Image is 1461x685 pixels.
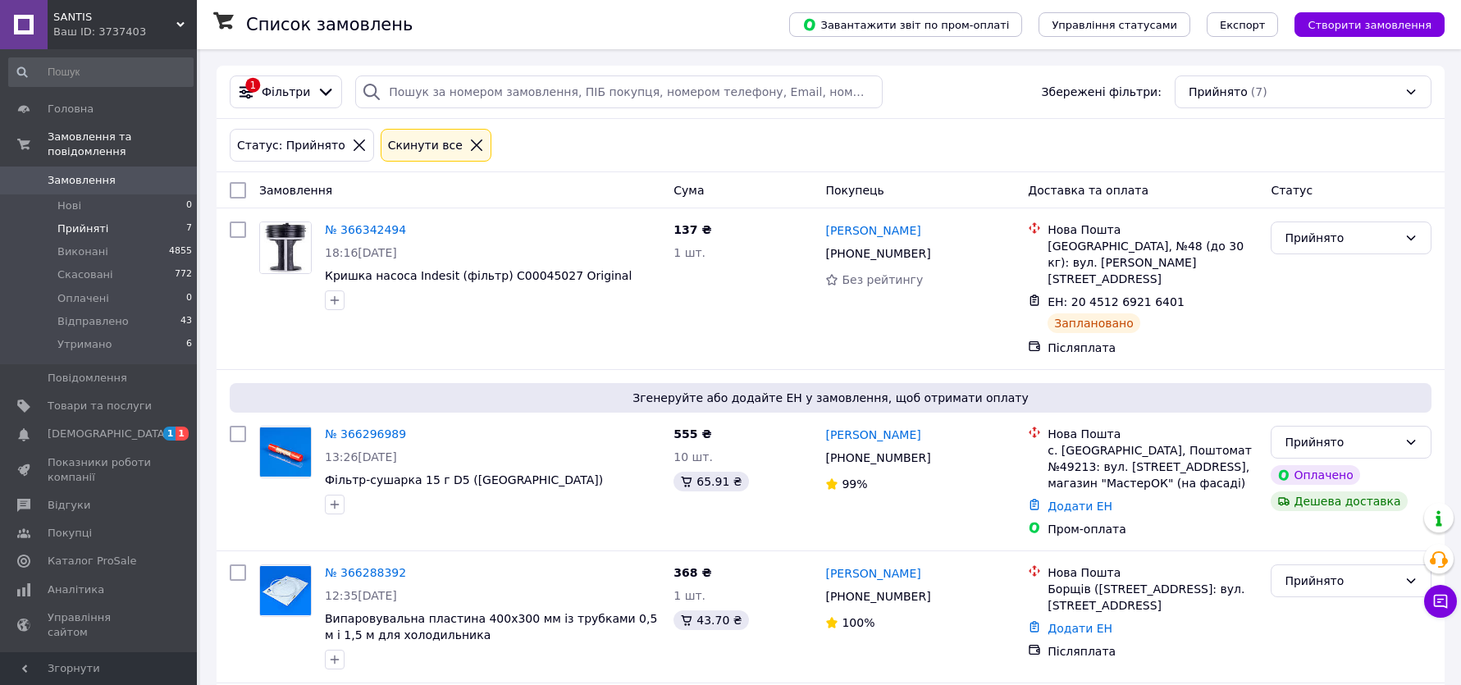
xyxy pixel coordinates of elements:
[57,337,112,352] span: Утримано
[325,473,603,486] a: Фільтр-сушарка 15 г D5 ([GEOGRAPHIC_DATA])
[1048,295,1185,308] span: ЕН: 20 4512 6921 6401
[673,589,705,602] span: 1 шт.
[57,267,113,282] span: Скасовані
[1271,491,1407,511] div: Дешева доставка
[48,130,197,159] span: Замовлення та повідомлення
[186,291,192,306] span: 0
[1039,12,1190,37] button: Управління статусами
[1251,85,1267,98] span: (7)
[1048,643,1258,660] div: Післяплата
[325,566,406,579] a: № 366288392
[176,427,189,441] span: 1
[8,57,194,87] input: Пошук
[260,427,311,477] img: Фото товару
[48,371,127,386] span: Повідомлення
[57,291,109,306] span: Оплачені
[1048,313,1140,333] div: Заплановано
[325,246,397,259] span: 18:16[DATE]
[1285,572,1398,590] div: Прийнято
[1207,12,1279,37] button: Експорт
[1285,433,1398,451] div: Прийнято
[673,566,711,579] span: 368 ₴
[1278,17,1445,30] a: Створити замовлення
[673,427,711,441] span: 555 ₴
[48,554,136,569] span: Каталог ProSale
[842,477,867,491] span: 99%
[48,102,94,116] span: Головна
[1048,340,1258,356] div: Післяплата
[1424,585,1457,618] button: Чат з покупцем
[48,427,169,441] span: [DEMOGRAPHIC_DATA]
[1048,426,1258,442] div: Нова Пошта
[1048,564,1258,581] div: Нова Пошта
[175,267,192,282] span: 772
[246,15,413,34] h1: Список замовлень
[1052,19,1177,31] span: Управління статусами
[1048,442,1258,491] div: с. [GEOGRAPHIC_DATA], Поштомат №49213: вул. [STREET_ADDRESS], магазин "МастерОК" (на фасаді)
[48,610,152,640] span: Управління сайтом
[259,564,312,617] a: Фото товару
[48,498,90,513] span: Відгуки
[260,566,311,616] img: Фото товару
[1048,581,1258,614] div: Борщів ([STREET_ADDRESS]: вул. [STREET_ADDRESS]
[1189,84,1248,100] span: Прийнято
[802,17,1009,32] span: Завантажити звіт по пром-оплаті
[842,616,874,629] span: 100%
[825,247,930,260] span: [PHONE_NUMBER]
[48,455,152,485] span: Показники роботи компанії
[163,427,176,441] span: 1
[355,75,882,108] input: Пошук за номером замовлення, ПІБ покупця, номером телефону, Email, номером накладної
[1048,622,1112,635] a: Додати ЕН
[48,582,104,597] span: Аналітика
[1042,84,1162,100] span: Збережені фільтри:
[1048,500,1112,513] a: Додати ЕН
[673,184,704,197] span: Cума
[325,269,632,282] a: Кришка насоса Indesit (фільтр) C00045027 Original
[53,25,197,39] div: Ваш ID: 3737403
[53,10,176,25] span: SANTIS
[48,526,92,541] span: Покупці
[842,273,923,286] span: Без рейтингу
[325,612,657,642] a: Випаровувальна пластина 400x300 мм із трубками 0,5 м і 1,5 м для холодильника
[673,472,748,491] div: 65.91 ₴
[1271,465,1359,485] div: Оплачено
[186,221,192,236] span: 7
[325,589,397,602] span: 12:35[DATE]
[1048,521,1258,537] div: Пром-оплата
[259,184,332,197] span: Замовлення
[673,223,711,236] span: 137 ₴
[1271,184,1313,197] span: Статус
[825,222,920,239] a: [PERSON_NAME]
[1294,12,1445,37] button: Створити замовлення
[325,427,406,441] a: № 366296989
[1285,229,1398,247] div: Прийнято
[260,222,311,273] img: Фото товару
[673,246,705,259] span: 1 шт.
[180,314,192,329] span: 43
[48,399,152,413] span: Товари та послуги
[234,136,349,154] div: Статус: Прийнято
[789,12,1022,37] button: Завантажити звіт по пром-оплаті
[1048,221,1258,238] div: Нова Пошта
[825,590,930,603] span: [PHONE_NUMBER]
[325,223,406,236] a: № 366342494
[57,199,81,213] span: Нові
[259,426,312,478] a: Фото товару
[57,314,129,329] span: Відправлено
[825,184,883,197] span: Покупець
[825,565,920,582] a: [PERSON_NAME]
[259,221,312,274] a: Фото товару
[57,244,108,259] span: Виконані
[48,173,116,188] span: Замовлення
[1220,19,1266,31] span: Експорт
[236,390,1425,406] span: Згенеруйте або додайте ЕН у замовлення, щоб отримати оплату
[385,136,466,154] div: Cкинути все
[57,221,108,236] span: Прийняті
[325,450,397,464] span: 13:26[DATE]
[673,450,713,464] span: 10 шт.
[1028,184,1148,197] span: Доставка та оплата
[186,337,192,352] span: 6
[1308,19,1431,31] span: Створити замовлення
